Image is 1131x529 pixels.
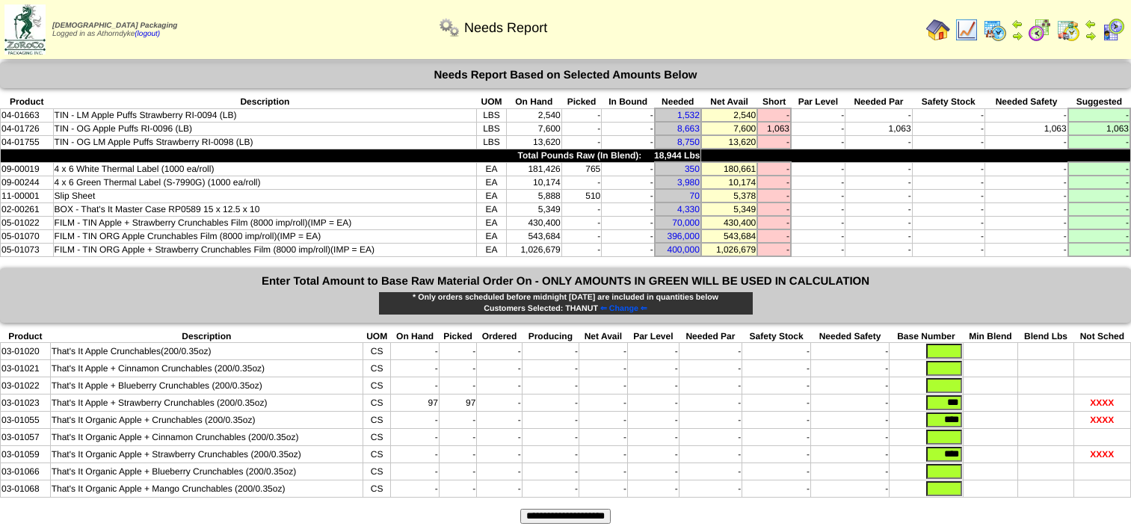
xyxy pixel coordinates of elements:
[757,108,791,122] td: -
[912,243,984,256] td: -
[845,135,912,149] td: -
[677,110,700,120] a: 1,532
[912,96,984,108] th: Safety Stock
[50,429,363,446] td: That's It Organic Apple + Cinnamon Crunchables (200/0.35oz)
[811,429,890,446] td: -
[742,330,811,343] th: Safety Stock
[506,202,561,216] td: 5,349
[955,18,979,42] img: line_graph.gif
[926,18,950,42] img: home.gif
[598,304,647,313] a: ⇐ Change ⇐
[984,176,1067,189] td: -
[701,216,757,229] td: 430,400
[757,176,791,189] td: -
[50,377,363,395] td: That's It Apple + Blueberry Crunchables (200/0.35oz)
[50,446,363,463] td: That's It Organic Apple + Strawberry Crunchables (200/0.35oz)
[791,96,845,108] th: Par Level
[439,480,477,498] td: -
[506,96,561,108] th: On Hand
[912,176,984,189] td: -
[477,176,506,189] td: EA
[477,395,522,412] td: -
[627,395,679,412] td: -
[579,377,627,395] td: -
[50,412,363,429] td: That's It Organic Apple + Crunchables (200/0.35oz)
[391,463,440,480] td: -
[477,229,506,243] td: EA
[52,22,177,38] span: Logged in as Athorndyke
[1,189,54,202] td: 11-00001
[1068,135,1130,149] td: -
[50,463,363,480] td: That's It Organic Apple + Blueberry Crunchables (200/0.35oz)
[811,412,890,429] td: -
[655,96,701,108] th: Needed
[791,122,845,135] td: -
[791,189,845,202] td: -
[984,243,1067,256] td: -
[742,395,811,412] td: -
[439,412,477,429] td: -
[561,189,601,202] td: 510
[679,343,742,360] td: -
[561,216,601,229] td: -
[672,217,700,228] a: 70,000
[791,176,845,189] td: -
[1068,162,1130,176] td: -
[522,330,579,343] th: Producing
[363,429,391,446] td: CS
[1073,330,1130,343] th: Not Sched
[1068,108,1130,122] td: -
[53,96,477,108] th: Description
[602,202,655,216] td: -
[602,243,655,256] td: -
[602,189,655,202] td: -
[439,343,477,360] td: -
[579,330,627,343] th: Net Avail
[984,108,1067,122] td: -
[627,360,679,377] td: -
[984,135,1067,149] td: -
[53,108,477,122] td: TIN - LM Apple Puffs Strawberry RI-0094 (LB)
[506,135,561,149] td: 13,620
[1,480,51,498] td: 03-01068
[984,202,1067,216] td: -
[677,177,700,188] a: 3,980
[602,162,655,176] td: -
[679,330,742,343] th: Needed Par
[561,243,601,256] td: -
[845,216,912,229] td: -
[1,412,51,429] td: 03-01055
[602,135,655,149] td: -
[811,330,890,343] th: Needed Safety
[53,122,477,135] td: TIN - OG Apple Puffs RI-0096 (LB)
[742,360,811,377] td: -
[1085,18,1097,30] img: arrowleft.gif
[701,135,757,149] td: 13,620
[1,229,54,243] td: 05-01070
[561,229,601,243] td: -
[391,343,440,360] td: -
[53,229,477,243] td: FILM - TIN ORG Apple Crunchables Film (8000 imp/roll)(IMP = EA)
[984,189,1067,202] td: -
[1,122,54,135] td: 04-01726
[477,189,506,202] td: EA
[561,96,601,108] th: Picked
[602,108,655,122] td: -
[561,162,601,176] td: 765
[602,176,655,189] td: -
[561,108,601,122] td: -
[439,377,477,395] td: -
[1101,18,1125,42] img: calendarcustomer.gif
[561,176,601,189] td: -
[757,243,791,256] td: -
[984,96,1067,108] th: Needed Safety
[477,202,506,216] td: EA
[579,480,627,498] td: -
[677,204,700,214] a: 4,330
[627,480,679,498] td: -
[890,330,964,343] th: Base Number
[363,360,391,377] td: CS
[1068,189,1130,202] td: -
[1,360,51,377] td: 03-01021
[506,189,561,202] td: 5,888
